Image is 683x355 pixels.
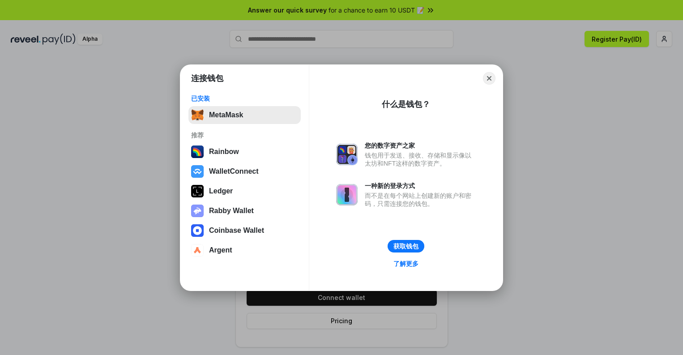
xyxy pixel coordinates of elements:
div: 了解更多 [393,260,418,268]
img: svg+xml,%3Csvg%20xmlns%3D%22http%3A%2F%2Fwww.w3.org%2F2000%2Fsvg%22%20fill%3D%22none%22%20viewBox... [191,205,204,217]
div: MetaMask [209,111,243,119]
div: Coinbase Wallet [209,227,264,235]
img: svg+xml,%3Csvg%20xmlns%3D%22http%3A%2F%2Fwww.w3.org%2F2000%2Fsvg%22%20fill%3D%22none%22%20viewBox... [336,184,358,205]
div: Rainbow [209,148,239,156]
button: Close [483,72,495,85]
img: svg+xml,%3Csvg%20fill%3D%22none%22%20height%3D%2233%22%20viewBox%3D%220%200%2035%2033%22%20width%... [191,109,204,121]
button: MetaMask [188,106,301,124]
div: 什么是钱包？ [382,99,430,110]
img: svg+xml,%3Csvg%20width%3D%2228%22%20height%3D%2228%22%20viewBox%3D%220%200%2028%2028%22%20fill%3D... [191,165,204,178]
img: svg+xml,%3Csvg%20width%3D%2228%22%20height%3D%2228%22%20viewBox%3D%220%200%2028%2028%22%20fill%3D... [191,224,204,237]
button: Coinbase Wallet [188,222,301,240]
div: WalletConnect [209,167,259,175]
button: 获取钱包 [388,240,424,252]
img: svg+xml,%3Csvg%20xmlns%3D%22http%3A%2F%2Fwww.w3.org%2F2000%2Fsvg%22%20width%3D%2228%22%20height%3... [191,185,204,197]
button: Rabby Wallet [188,202,301,220]
div: 钱包用于发送、接收、存储和显示像以太坊和NFT这样的数字资产。 [365,151,476,167]
div: 您的数字资产之家 [365,141,476,150]
img: svg+xml,%3Csvg%20width%3D%22120%22%20height%3D%22120%22%20viewBox%3D%220%200%20120%20120%22%20fil... [191,145,204,158]
button: Ledger [188,182,301,200]
div: Ledger [209,187,233,195]
h1: 连接钱包 [191,73,223,84]
img: svg+xml,%3Csvg%20xmlns%3D%22http%3A%2F%2Fwww.w3.org%2F2000%2Fsvg%22%20fill%3D%22none%22%20viewBox... [336,144,358,165]
button: Rainbow [188,143,301,161]
div: Rabby Wallet [209,207,254,215]
a: 了解更多 [388,258,424,269]
div: 获取钱包 [393,242,418,250]
div: 而不是在每个网站上创建新的账户和密码，只需连接您的钱包。 [365,192,476,208]
button: WalletConnect [188,163,301,180]
img: svg+xml,%3Csvg%20width%3D%2228%22%20height%3D%2228%22%20viewBox%3D%220%200%2028%2028%22%20fill%3D... [191,244,204,257]
div: Argent [209,246,232,254]
div: 推荐 [191,131,298,139]
button: Argent [188,241,301,259]
div: 已安装 [191,94,298,103]
div: 一种新的登录方式 [365,182,476,190]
